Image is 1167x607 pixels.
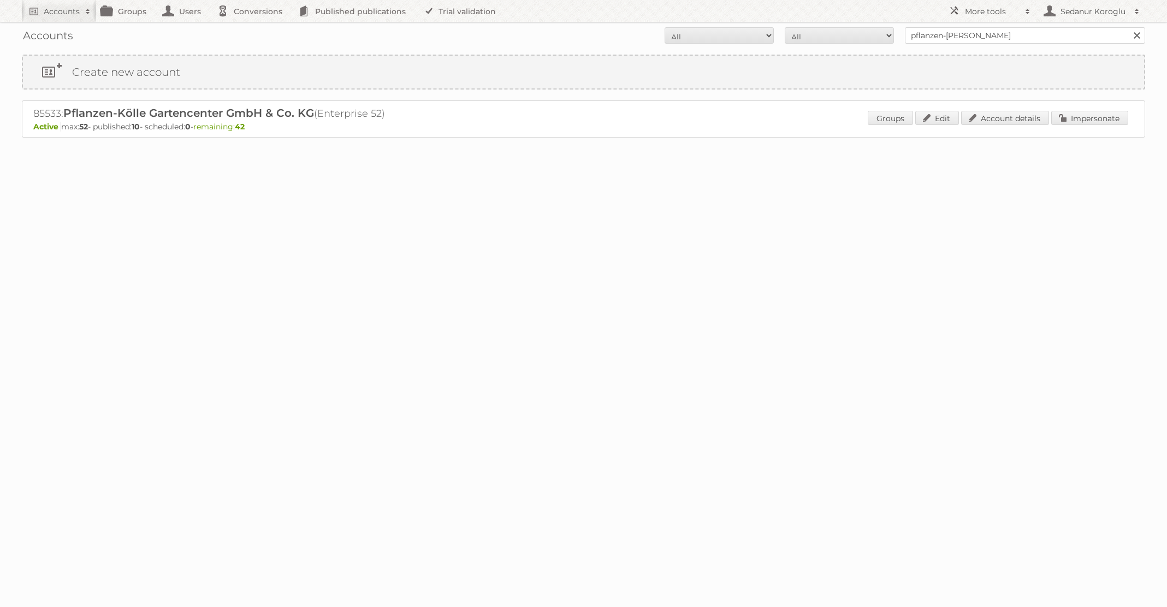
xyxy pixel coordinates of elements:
[79,122,88,132] strong: 52
[23,56,1144,88] a: Create new account
[193,122,245,132] span: remaining:
[965,6,1020,17] h2: More tools
[235,122,245,132] strong: 42
[185,122,191,132] strong: 0
[1051,111,1128,125] a: Impersonate
[868,111,913,125] a: Groups
[44,6,80,17] h2: Accounts
[33,122,1134,132] p: max: - published: - scheduled: -
[915,111,959,125] a: Edit
[132,122,140,132] strong: 10
[33,106,416,121] h2: 85533: (Enterprise 52)
[33,122,61,132] span: Active
[961,111,1049,125] a: Account details
[63,106,314,120] span: Pflanzen-Kölle Gartencenter GmbH & Co. KG
[1058,6,1129,17] h2: Sedanur Koroglu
